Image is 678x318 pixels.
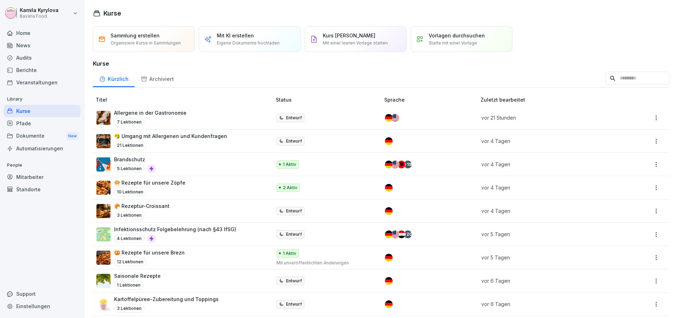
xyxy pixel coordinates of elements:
div: + 20 [404,230,412,238]
img: de.svg [385,300,393,308]
img: eg.svg [398,230,405,238]
p: vor 5 Tagen [481,230,613,238]
p: Entwurf [286,231,302,238]
p: Kartoffelpüree-Zubereitung und Toppings [114,295,219,303]
div: Kürzlich [93,69,135,87]
p: Entwurf [286,301,302,307]
a: Kurse [4,105,81,117]
img: wxm90gn7bi8v0z1otajcw90g.png [96,251,111,265]
p: Organisiere Kurse in Sammlungen [111,40,181,46]
img: de.svg [385,137,393,145]
p: Titel [96,96,273,103]
p: 🥐 Rezeptur-Croissant [114,202,169,210]
p: 2 Aktiv [283,185,297,191]
img: de.svg [385,161,393,168]
p: vor 6 Tagen [481,300,613,308]
a: DokumenteNew [4,130,81,143]
p: Mit unveröffentlichten Änderungen [276,260,373,266]
p: Status [276,96,381,103]
img: de.svg [385,254,393,262]
p: vor 4 Tagen [481,184,613,191]
p: 7 Lektionen [114,118,144,126]
p: 1 Lektionen [114,281,143,289]
a: Archiviert [135,69,180,87]
a: Pfade [4,117,81,130]
img: q9ka5lds5r8z6j6e6z37df34.png [96,111,111,125]
img: de.svg [385,114,393,122]
p: Entwurf [286,138,302,144]
img: hlxsrbkgj8kqt3hz29gin1m1.png [96,274,111,288]
p: 🥯 Rezepte für unsere Zöpfe [114,179,185,186]
p: Mit einer leeren Vorlage starten [323,40,388,46]
p: Kamila Kyrylova [20,7,59,13]
p: Infektionsschutz Folgebelehrung (nach §43 IfSG) [114,226,236,233]
img: de.svg [385,207,393,215]
p: vor 6 Tagen [481,277,613,284]
p: 5 Lektionen [114,164,144,173]
p: Entwurf [286,278,302,284]
p: People [4,160,81,171]
p: Brandschutz [114,156,156,163]
p: vor 21 Stunden [481,114,613,121]
a: Mitarbeiter [4,171,81,183]
p: 4 Lektionen [114,234,144,243]
p: 3 Lektionen [114,211,144,220]
p: Sammlung erstellen [111,32,160,39]
div: + 19 [404,161,412,168]
img: g80a8fc6kexzniuu9it64ulf.png [96,181,111,195]
p: Vorlagen durchsuchen [429,32,485,39]
img: us.svg [391,114,399,122]
p: 10 Lektionen [114,188,146,196]
img: de.svg [385,184,393,192]
p: vor 4 Tagen [481,207,613,215]
p: Entwurf [286,115,302,121]
img: b0iy7e1gfawqjs4nezxuanzk.png [96,157,111,172]
div: New [66,132,78,140]
img: al.svg [398,161,405,168]
p: 12 Lektionen [114,258,146,266]
h3: Kurse [93,59,670,68]
p: vor 4 Tagen [481,161,613,168]
p: Saisonale Rezepte [114,272,161,280]
img: uhtymuwb888vgz1ed1ergwse.png [96,204,111,218]
img: de.svg [385,230,393,238]
div: Support [4,288,81,300]
div: Automatisierungen [4,142,81,155]
p: 🥨 Rezepte für unsere Brezn [114,249,185,256]
p: Starte mit einer Vorlage [429,40,477,46]
div: Einstellungen [4,300,81,312]
a: Berichte [4,64,81,76]
p: 3 Lektionen [114,304,144,313]
div: Audits [4,52,81,64]
img: de.svg [385,277,393,285]
img: tgff07aey9ahi6f4hltuk21p.png [96,227,111,241]
p: vor 4 Tagen [481,137,613,145]
h1: Kurse [103,8,121,18]
p: Mit KI erstellen [217,32,254,39]
p: Bavaria Food [20,14,59,19]
img: v72u0duldq80ybgd41uqjb23.png [96,134,111,148]
img: us.svg [391,230,399,238]
a: Veranstaltungen [4,76,81,89]
p: Sprache [384,96,478,103]
p: 🤧 Umgang mit Allergenen und Kundenfragen [114,132,227,140]
a: Home [4,27,81,39]
p: Kurs [PERSON_NAME] [323,32,375,39]
p: 21 Lektionen [114,141,146,150]
a: News [4,39,81,52]
p: Entwurf [286,208,302,214]
a: Standorte [4,183,81,196]
p: vor 5 Tagen [481,254,613,261]
p: Eigene Dokumente hochladen [217,40,280,46]
div: Dokumente [4,130,81,143]
p: Zuletzt bearbeitet [481,96,621,103]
